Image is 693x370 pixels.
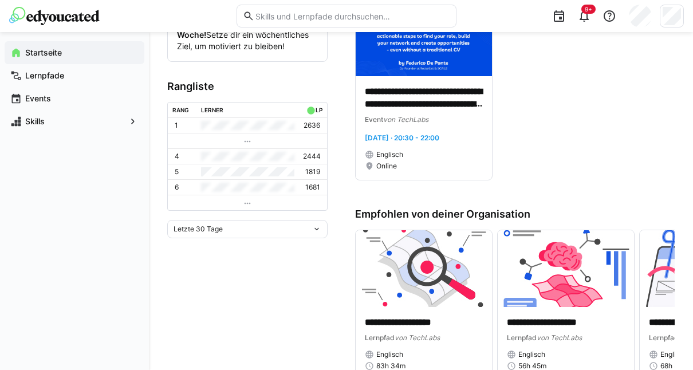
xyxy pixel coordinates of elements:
[356,230,492,307] img: image
[303,152,321,161] p: 2444
[518,350,545,359] span: Englisch
[585,6,592,13] span: 9+
[507,333,537,342] span: Lernpfad
[201,107,223,113] div: Lerner
[175,121,178,130] p: 1
[167,80,328,93] h3: Rangliste
[376,350,403,359] span: Englisch
[498,230,634,307] img: image
[316,107,322,113] div: LP
[177,18,318,52] p: Setze dir ein wöchentliches Ziel, um motiviert zu bleiben!
[175,183,179,192] p: 6
[305,183,320,192] p: 1681
[395,333,440,342] span: von TechLabs
[175,167,179,176] p: 5
[172,107,189,113] div: Rang
[365,133,439,142] span: [DATE] · 20:30 - 22:00
[365,333,395,342] span: Lernpfad
[649,333,679,342] span: Lernpfad
[304,121,320,130] p: 2636
[660,350,687,359] span: Englisch
[254,11,450,21] input: Skills und Lernpfade durchsuchen…
[376,162,397,171] span: Online
[383,115,428,124] span: von TechLabs
[355,208,675,221] h3: Empfohlen von deiner Organisation
[175,152,179,161] p: 4
[376,150,403,159] span: Englisch
[174,225,223,234] span: Letzte 30 Tage
[537,333,582,342] span: von TechLabs
[365,115,383,124] span: Event
[305,167,320,176] p: 1819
